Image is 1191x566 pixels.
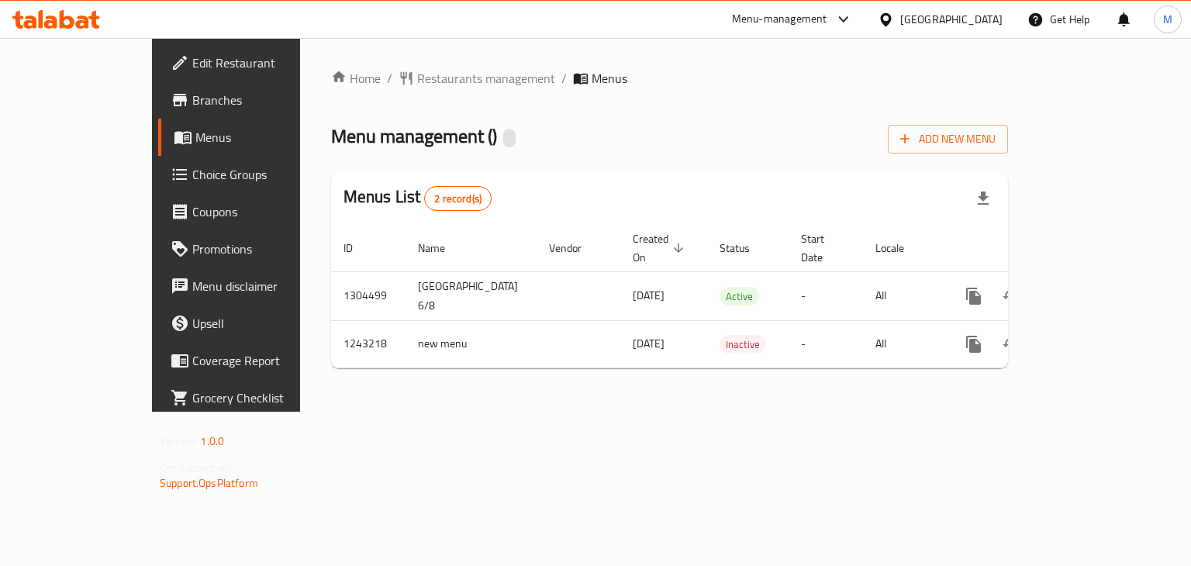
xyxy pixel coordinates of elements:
span: Choice Groups [192,165,339,184]
span: Start Date [801,230,844,267]
li: / [561,69,567,88]
div: Inactive [720,335,766,354]
a: Coupons [158,193,351,230]
td: - [789,271,863,320]
div: Menu-management [732,10,827,29]
nav: breadcrumb [331,69,1008,88]
span: Menu disclaimer [192,277,339,295]
span: Menus [195,128,339,147]
span: Locale [875,239,924,257]
a: Choice Groups [158,156,351,193]
th: Actions [943,225,1117,272]
a: Branches [158,81,351,119]
span: [DATE] [633,333,665,354]
span: Inactive [720,336,766,354]
span: Active [720,288,759,305]
span: Restaurants management [417,69,555,88]
a: Menu disclaimer [158,267,351,305]
a: Grocery Checklist [158,379,351,416]
span: Created On [633,230,689,267]
span: Coupons [192,202,339,221]
button: Change Status [992,326,1030,363]
div: [GEOGRAPHIC_DATA] [900,11,1003,28]
div: Export file [965,180,1002,217]
td: [GEOGRAPHIC_DATA] 6/8 [406,271,537,320]
td: 1304499 [331,271,406,320]
span: 1.0.0 [200,431,224,451]
span: Coverage Report [192,351,339,370]
td: All [863,320,943,368]
div: Total records count [424,186,492,211]
td: - [789,320,863,368]
span: Add New Menu [900,129,996,149]
span: M [1163,11,1172,28]
h2: Menus List [343,185,492,211]
span: ID [343,239,373,257]
span: Version: [160,431,198,451]
td: All [863,271,943,320]
span: Vendor [549,239,602,257]
a: Upsell [158,305,351,342]
a: Home [331,69,381,88]
a: Promotions [158,230,351,267]
span: Edit Restaurant [192,53,339,72]
span: Menus [592,69,627,88]
span: Get support on: [160,457,231,478]
li: / [387,69,392,88]
a: Coverage Report [158,342,351,379]
span: Grocery Checklist [192,388,339,407]
td: new menu [406,320,537,368]
td: 1243218 [331,320,406,368]
span: [DATE] [633,285,665,305]
span: Promotions [192,240,339,258]
div: Active [720,287,759,305]
table: enhanced table [331,225,1117,368]
a: Edit Restaurant [158,44,351,81]
button: Add New Menu [888,125,1008,154]
span: Name [418,239,465,257]
a: Menus [158,119,351,156]
button: Change Status [992,278,1030,315]
span: Upsell [192,314,339,333]
button: more [955,278,992,315]
span: 2 record(s) [425,192,491,206]
span: Menu management ( ) [331,119,497,154]
span: Status [720,239,770,257]
button: more [955,326,992,363]
span: Branches [192,91,339,109]
a: Restaurants management [399,69,555,88]
a: Support.OpsPlatform [160,473,258,493]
